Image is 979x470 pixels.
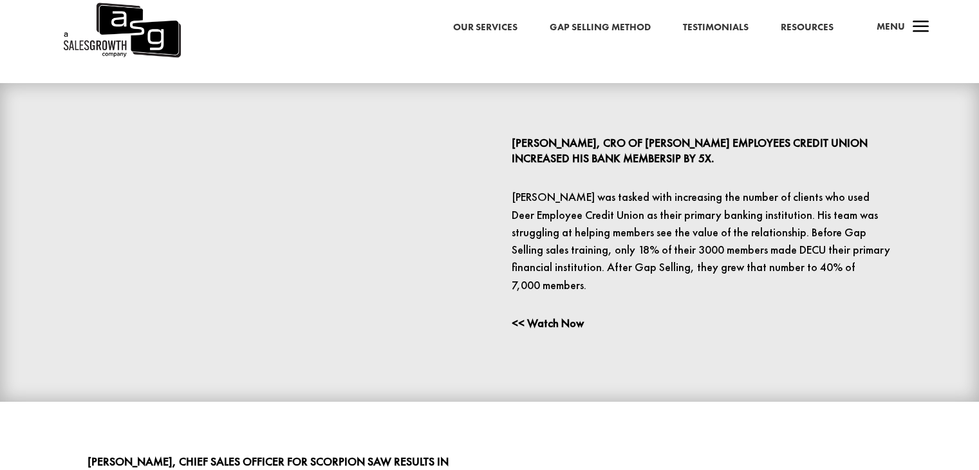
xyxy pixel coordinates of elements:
[512,315,584,330] a: << Watch Now
[512,135,892,166] p: [PERSON_NAME], CRO of [PERSON_NAME] Employees Credit Union Increased his bank membersip by 5x.
[512,188,892,294] p: [PERSON_NAME] was tasked with increasing the number of clients who used Deer Employee Credit Unio...
[550,19,651,36] a: Gap Selling Method
[781,19,834,36] a: Resources
[877,20,905,33] span: Menu
[453,19,517,36] a: Our Services
[88,135,468,350] iframe: Gap Selling Testimonial - How Ryan Cannady Increased Membership 5X
[683,19,749,36] a: Testimonials
[908,15,934,41] span: a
